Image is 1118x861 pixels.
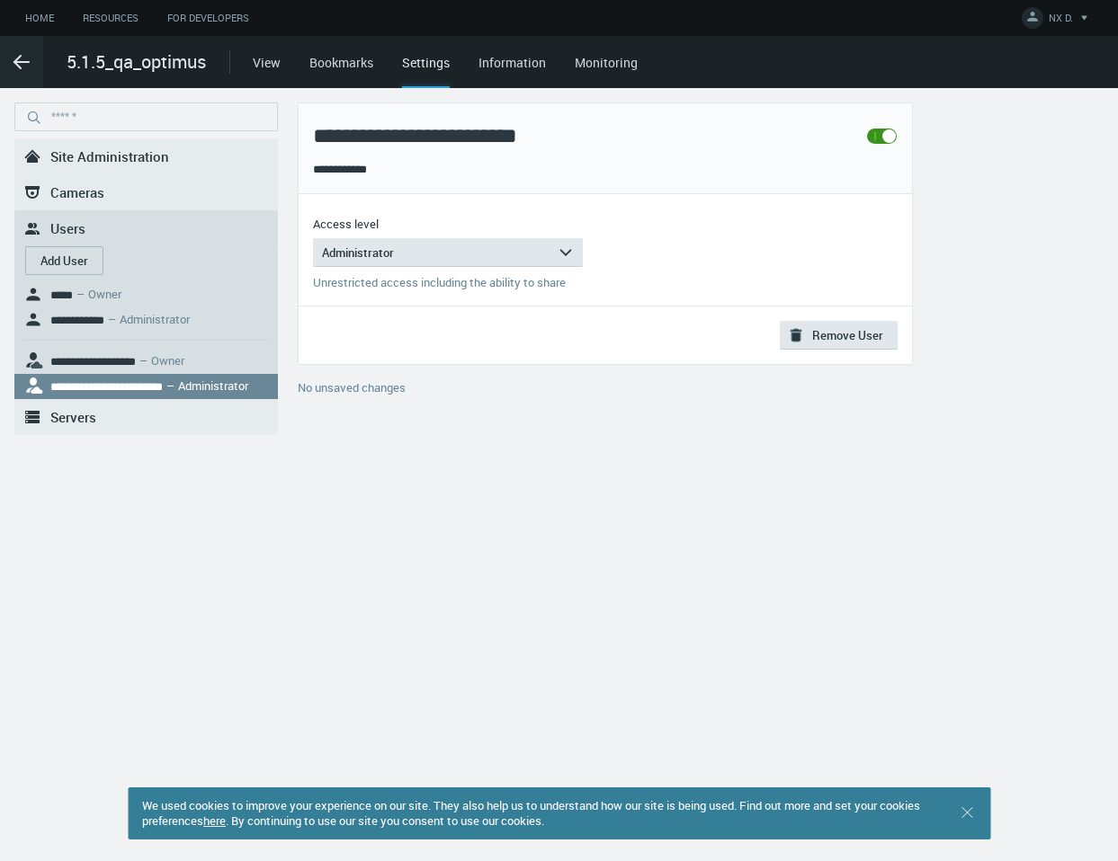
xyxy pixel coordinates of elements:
[67,49,206,75] span: 5.1.5_qa_optimus
[50,219,85,237] span: Users
[108,311,116,327] span: –
[153,7,264,30] a: For Developers
[780,321,898,350] button: Remove User
[575,54,638,71] a: Monitoring
[139,352,148,368] span: –
[68,7,153,30] a: Resources
[313,238,583,267] button: Administrator
[166,377,174,394] span: –
[178,377,248,394] nx-search-highlight: Administrator
[203,812,226,829] a: here
[313,274,898,292] span: Unrestricted access including the ability to share
[50,183,104,201] span: Cameras
[226,812,544,829] span: . By continuing to use our site you consent to use our cookies.
[313,217,379,231] label: Access level
[322,244,394,261] span: Administrator
[76,286,85,302] span: –
[50,408,96,426] span: Servers
[1049,11,1073,31] span: NX D.
[11,7,68,30] a: Home
[88,286,121,302] nx-search-highlight: Owner
[120,311,190,327] nx-search-highlight: Administrator
[151,352,184,368] nx-search-highlight: Owner
[142,797,920,829] span: We used cookies to improve your experience on our site. They also help us to understand how our s...
[253,54,281,71] a: View
[298,379,913,408] div: No unsaved changes
[50,147,169,165] span: Site Administration
[479,54,546,71] a: Information
[25,246,103,275] button: Add User
[309,54,373,71] a: Bookmarks
[402,53,450,88] div: Settings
